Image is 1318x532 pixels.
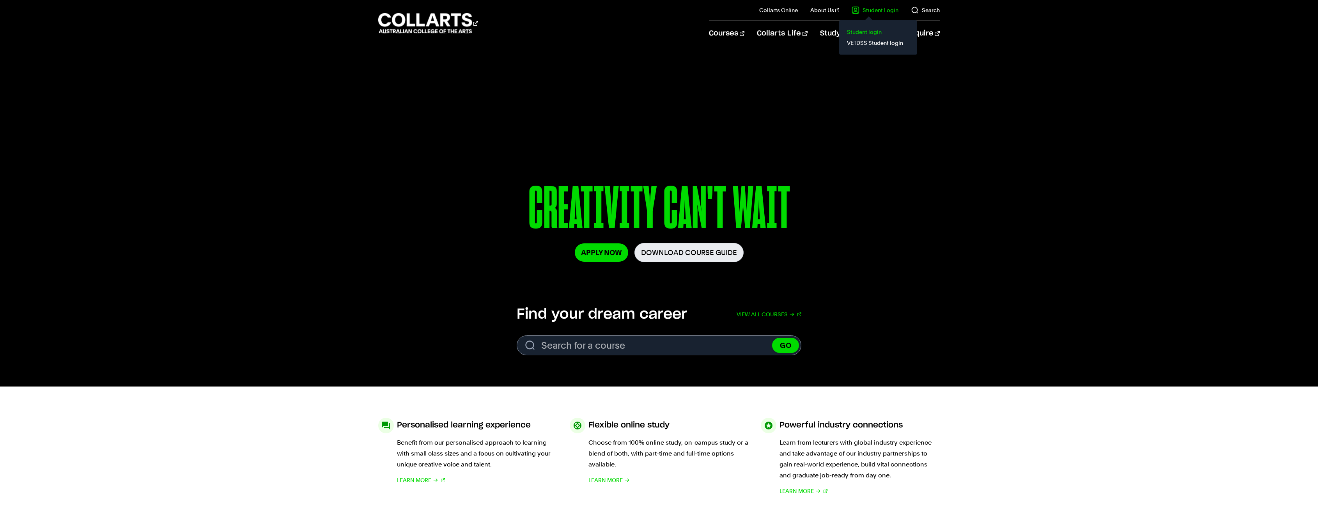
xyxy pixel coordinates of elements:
p: Benefit from our personalised approach to learning with small class sizes and a focus on cultivat... [397,437,557,470]
a: Search [911,6,940,14]
p: CREATIVITY CAN'T WAIT [490,179,827,243]
span: Learn More [588,475,623,486]
a: Download Course Guide [634,243,744,262]
a: Study Information [820,21,893,46]
a: Student Login [852,6,898,14]
input: Search for a course [517,335,801,355]
a: Enquire [906,21,940,46]
a: Learn More [779,486,827,497]
a: VETDSS Student login [845,37,911,48]
button: GO [772,338,799,353]
a: About Us [810,6,839,14]
a: Learn More [588,475,630,486]
a: Student login [845,27,911,37]
p: Learn from lecturers with global industry experience and take advantage of our industry partnersh... [779,437,940,481]
h2: Find your dream career [517,306,687,323]
h3: Flexible online study [588,418,670,433]
span: Learn More [779,486,814,497]
span: Learn More [397,475,431,486]
a: Collarts Online [759,6,798,14]
div: Go to homepage [378,12,478,34]
form: Search [517,335,801,355]
h3: Personalised learning experience [397,418,531,433]
a: Apply Now [575,243,628,262]
a: Courses [709,21,744,46]
a: View all courses [737,306,801,323]
a: Collarts Life [757,21,807,46]
a: Learn More [397,475,445,486]
h3: Powerful industry connections [779,418,903,433]
p: Choose from 100% online study, on-campus study or a blend of both, with part-time and full-time o... [588,437,749,470]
